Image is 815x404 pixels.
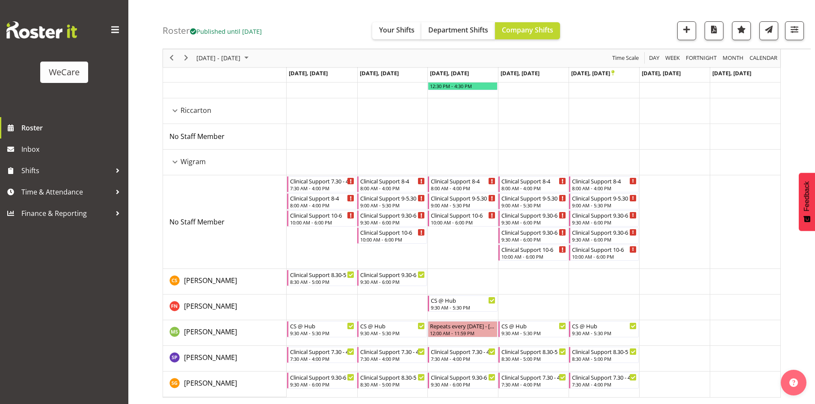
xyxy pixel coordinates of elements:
[357,270,427,286] div: Catherine Stewart"s event - Clinical Support 9.30-6 Begin From Tuesday, October 21, 2025 at 9:30:...
[572,228,637,236] div: Clinical Support 9.30-6
[360,321,425,330] div: CS @ Hub
[190,27,262,35] span: Published until [DATE]
[759,21,778,40] button: Send a list of all shifts for the selected filtered period to all rostered employees.
[290,185,355,192] div: 7:30 AM - 4:00 PM
[498,176,568,192] div: No Staff Member"s event - Clinical Support 8-4 Begin From Thursday, October 23, 2025 at 8:00:00 A...
[430,69,469,77] span: [DATE], [DATE]
[163,269,287,295] td: Catherine Stewart resource
[501,219,566,226] div: 9:30 AM - 6:00 PM
[428,25,488,35] span: Department Shifts
[163,295,287,320] td: Firdous Naqvi resource
[572,355,637,362] div: 8:30 AM - 5:00 PM
[290,202,355,209] div: 8:00 AM - 4:00 PM
[21,121,124,134] span: Roster
[498,321,568,337] div: Mehreen Sardar"s event - CS @ Hub Begin From Thursday, October 23, 2025 at 9:30:00 AM GMT+13:00 E...
[421,22,495,39] button: Department Shifts
[431,296,495,304] div: CS @ Hub
[287,193,357,209] div: No Staff Member"s event - Clinical Support 8-4 Begin From Monday, October 20, 2025 at 8:00:00 AM ...
[428,295,498,312] div: Firdous Naqvi"s event - CS @ Hub Begin From Wednesday, October 22, 2025 at 9:30:00 AM GMT+13:00 E...
[501,69,539,77] span: [DATE], [DATE]
[428,321,498,337] div: Mehreen Sardar"s event - Repeats every wednesday - Mehreen Sardar Begin From Wednesday, October 2...
[803,181,811,211] span: Feedback
[428,193,498,209] div: No Staff Member"s event - Clinical Support 9-5.30 Begin From Wednesday, October 22, 2025 at 9:00:...
[721,53,745,64] button: Timeline Month
[431,177,495,185] div: Clinical Support 8-4
[642,69,681,77] span: [DATE], [DATE]
[569,347,639,363] div: Sabnam Pun"s event - Clinical Support 8.30-5 Begin From Friday, October 24, 2025 at 8:30:00 AM GM...
[685,53,718,64] button: Fortnight
[290,194,355,202] div: Clinical Support 8-4
[289,69,328,77] span: [DATE], [DATE]
[360,347,425,356] div: Clinical Support 7.30 - 4
[290,381,355,388] div: 9:30 AM - 6:00 PM
[169,217,225,227] span: No Staff Member
[360,330,425,336] div: 9:30 AM - 5:30 PM
[572,194,637,202] div: Clinical Support 9-5.30
[169,132,225,141] span: No Staff Member
[572,185,637,192] div: 8:00 AM - 4:00 PM
[502,25,553,35] span: Company Shifts
[163,124,287,150] td: No Staff Member resource
[163,26,262,35] h4: Roster
[611,53,640,64] button: Time Scale
[21,164,111,177] span: Shifts
[498,347,568,363] div: Sabnam Pun"s event - Clinical Support 8.30-5 Begin From Thursday, October 23, 2025 at 8:30:00 AM ...
[648,53,660,64] span: Day
[290,219,355,226] div: 10:00 AM - 6:00 PM
[732,21,751,40] button: Highlight an important date within the roster.
[360,211,425,219] div: Clinical Support 9.30-6
[360,381,425,388] div: 8:30 AM - 5:00 PM
[431,219,495,226] div: 10:00 AM - 6:00 PM
[501,321,566,330] div: CS @ Hub
[290,177,355,185] div: Clinical Support 7.30 - 4
[179,49,193,67] div: next period
[290,330,355,336] div: 9:30 AM - 5:30 PM
[184,276,237,285] span: [PERSON_NAME]
[163,150,287,175] td: Wigram resource
[572,236,637,243] div: 9:30 AM - 6:00 PM
[379,25,415,35] span: Your Shifts
[498,245,568,261] div: No Staff Member"s event - Clinical Support 10-6 Begin From Thursday, October 23, 2025 at 10:00:00...
[184,352,237,363] a: [PERSON_NAME]
[569,372,639,389] div: Sanjita Gurung"s event - Clinical Support 7.30 - 4 Begin From Friday, October 24, 2025 at 7:30:00...
[749,53,778,64] span: calendar
[360,219,425,226] div: 9:30 AM - 6:00 PM
[498,227,568,244] div: No Staff Member"s event - Clinical Support 9.30-6 Begin From Thursday, October 23, 2025 at 9:30:0...
[572,321,637,330] div: CS @ Hub
[498,210,568,227] div: No Staff Member"s event - Clinical Support 9.30-6 Begin From Thursday, October 23, 2025 at 9:30:0...
[572,373,637,381] div: Clinical Support 7.30 - 4
[431,194,495,202] div: Clinical Support 9-5.30
[195,53,252,64] button: October 2025
[501,373,566,381] div: Clinical Support 7.30 - 4
[572,245,637,254] div: Clinical Support 10-6
[287,347,357,363] div: Sabnam Pun"s event - Clinical Support 7.30 - 4 Begin From Monday, October 20, 2025 at 7:30:00 AM ...
[163,175,287,269] td: No Staff Member resource
[428,176,498,192] div: No Staff Member"s event - Clinical Support 8-4 Begin From Wednesday, October 22, 2025 at 8:00:00 ...
[357,347,427,363] div: Sabnam Pun"s event - Clinical Support 7.30 - 4 Begin From Tuesday, October 21, 2025 at 7:30:00 AM...
[184,378,237,388] a: [PERSON_NAME]
[163,320,287,346] td: Mehreen Sardar resource
[164,49,179,67] div: previous period
[431,304,495,311] div: 9:30 AM - 5:30 PM
[572,381,637,388] div: 7:30 AM - 4:00 PM
[431,355,495,362] div: 7:30 AM - 4:00 PM
[290,270,355,279] div: Clinical Support 8.30-5
[572,347,637,356] div: Clinical Support 8.30-5
[430,321,495,330] div: Repeats every [DATE] - [PERSON_NAME]
[357,372,427,389] div: Sanjita Gurung"s event - Clinical Support 8.30-5 Begin From Tuesday, October 21, 2025 at 8:30:00 ...
[360,185,425,192] div: 8:00 AM - 4:00 PM
[193,49,254,67] div: October 20 - 26, 2025
[501,355,566,362] div: 8:30 AM - 5:00 PM
[428,372,498,389] div: Sanjita Gurung"s event - Clinical Support 9.30-6 Begin From Wednesday, October 22, 2025 at 9:30:0...
[430,83,495,89] div: 12:30 PM - 4:30 PM
[287,270,357,286] div: Catherine Stewart"s event - Clinical Support 8.30-5 Begin From Monday, October 20, 2025 at 8:30:0...
[181,156,206,167] span: Wigram
[501,381,566,388] div: 7:30 AM - 4:00 PM
[184,378,237,388] span: [PERSON_NAME]
[431,347,495,356] div: Clinical Support 7.30 - 4
[196,53,241,64] span: [DATE] - [DATE]
[748,53,779,64] button: Month
[789,378,798,387] img: help-xxl-2.png
[290,278,355,285] div: 8:30 AM - 5:00 PM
